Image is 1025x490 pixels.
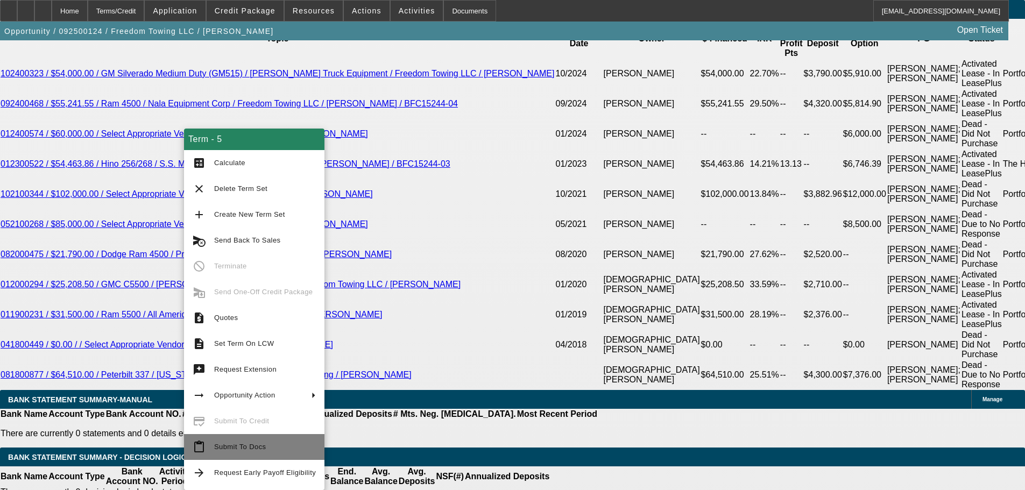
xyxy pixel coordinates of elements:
td: -- [803,149,843,179]
a: 102100344 / $102,000.00 / Select Appropriate Vendor / Freedom Towing LLC / [PERSON_NAME] [1,189,373,198]
a: 102400323 / $54,000.00 / GM Silverado Medium Duty (GM515) / [PERSON_NAME] Truck Equipment / Freed... [1,69,554,78]
td: -- [701,209,750,239]
td: $54,000.00 [701,59,750,89]
th: Most Recent Period [517,409,598,420]
td: -- [780,179,803,209]
td: 10/2021 [555,179,603,209]
td: $102,000.00 [701,179,750,209]
td: -- [780,89,803,119]
span: Calculate [214,159,245,167]
button: Application [145,1,205,21]
td: 01/2024 [555,119,603,149]
a: 041800449 / $0.00 / / Select Appropriate Vendor / Freedom Towing / [PERSON_NAME] [1,340,333,349]
span: Credit Package [215,6,275,15]
td: -- [803,209,843,239]
th: # Of Periods [182,409,234,420]
td: Activated Lease - In LeasePlus [961,149,1002,179]
td: [PERSON_NAME]; [PERSON_NAME] [887,209,961,239]
span: Set Term On LCW [214,339,274,347]
td: 10/2024 [555,59,603,89]
td: [PERSON_NAME] [603,179,701,209]
td: $5,814.90 [843,89,887,119]
td: [DEMOGRAPHIC_DATA][PERSON_NAME] [603,360,701,390]
td: 01/2023 [555,149,603,179]
span: Application [153,6,197,15]
span: Create New Term Set [214,210,285,218]
span: Send Back To Sales [214,236,280,244]
td: $3,790.00 [803,59,843,89]
td: Dead - Due to No Response [961,360,1002,390]
a: 012400574 / $60,000.00 / Select Appropriate Vendor / Freedom Towing LLC / [PERSON_NAME] [1,129,368,138]
td: 13.84% [750,179,780,209]
mat-icon: arrow_forward [193,466,206,479]
th: NSF(#) [435,466,464,487]
td: 04/2018 [555,330,603,360]
td: $4,300.00 [803,360,843,390]
td: -- [780,330,803,360]
td: 05/2021 [555,209,603,239]
span: Activities [399,6,435,15]
td: 01/2019 [555,300,603,330]
th: Account Type [48,409,105,420]
th: Annualized Deposits [464,466,550,487]
td: -- [780,360,803,390]
button: Credit Package [207,1,284,21]
td: -- [843,269,887,300]
td: $4,320.00 [803,89,843,119]
td: 08/2020 [555,239,603,269]
td: -- [803,330,843,360]
td: $55,241.55 [701,89,750,119]
td: 28.19% [750,300,780,330]
a: 012300522 / $54,463.86 / Hino 256/268 / S.S. Motors LLC / Freedom Towing LLC / [PERSON_NAME] / BF... [1,159,450,168]
span: Resources [293,6,335,15]
td: Dead - Did Not Purchase [961,330,1002,360]
span: Request Extension [214,365,277,373]
span: Actions [352,6,381,15]
td: Dead - Did Not Purchase [961,179,1002,209]
th: Avg. Deposits [398,466,436,487]
td: -- [780,119,803,149]
td: $2,520.00 [803,239,843,269]
td: [PERSON_NAME]; [PERSON_NAME] [887,89,961,119]
a: 082000475 / $21,790.00 / Dodge Ram 4500 / Pre-approval / Freedom Towing LLC / [PERSON_NAME] [1,250,392,259]
td: Dead - Did Not Purchase [961,119,1002,149]
span: Request Early Payoff Eligibility [214,468,316,477]
td: -- [803,119,843,149]
button: Resources [285,1,343,21]
td: [PERSON_NAME]; [PERSON_NAME] [887,239,961,269]
a: 081800877 / $64,510.00 / Peterbilt 337 / [US_STATE] Wrecker Sales / Freedom Towing / [PERSON_NAME] [1,370,412,379]
td: [PERSON_NAME] [603,89,701,119]
td: $21,790.00 [701,239,750,269]
td: $2,376.00 [803,300,843,330]
a: 052100268 / $85,000.00 / Select Appropriate Vendor / Freedom Towing LLC / [PERSON_NAME] [1,219,368,229]
th: Account Type [48,466,105,487]
td: [PERSON_NAME] [603,59,701,89]
td: [PERSON_NAME] [603,119,701,149]
td: Activated Lease - In LeasePlus [961,269,1002,300]
span: Opportunity / 092500124 / Freedom Towing LLC / [PERSON_NAME] [4,27,273,35]
th: Bank Account NO. [105,466,159,487]
a: Open Ticket [953,21,1007,39]
span: Bank Statement Summary - Decision Logic [8,453,187,461]
td: $0.00 [701,330,750,360]
td: 22.70% [750,59,780,89]
th: # Mts. Neg. [MEDICAL_DATA]. [393,409,517,420]
td: [PERSON_NAME] [887,330,961,360]
td: 29.50% [750,89,780,119]
mat-icon: arrow_right_alt [193,389,206,402]
span: Manage [982,396,1002,402]
a: 092400468 / $55,241.55 / Ram 4500 / Nala Equipment Corp / Freedom Towing LLC / [PERSON_NAME] / BF... [1,99,458,108]
td: -- [780,209,803,239]
button: Activities [391,1,443,21]
td: 01/2020 [555,269,603,300]
td: -- [750,330,780,360]
mat-icon: request_quote [193,311,206,324]
td: [PERSON_NAME]; [PERSON_NAME] [887,59,961,89]
td: $3,882.96 [803,179,843,209]
button: Actions [344,1,390,21]
td: Activated Lease - In LeasePlus [961,300,1002,330]
td: [PERSON_NAME]; [PERSON_NAME] [887,119,961,149]
span: Quotes [214,314,238,322]
td: Dead - Due to No Response [961,209,1002,239]
td: $6,746.39 [843,149,887,179]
